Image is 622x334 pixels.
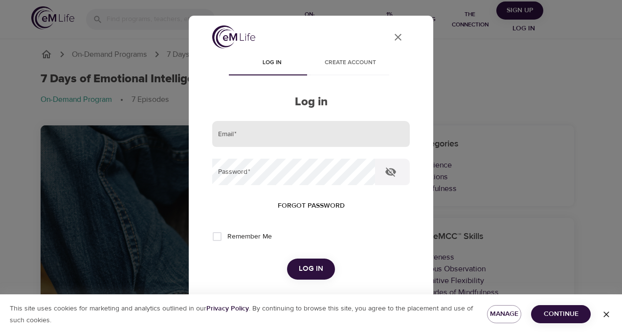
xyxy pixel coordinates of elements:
[206,304,249,313] b: Privacy Policy
[299,262,323,275] span: Log in
[212,95,410,109] h2: Log in
[495,308,513,320] span: Manage
[227,232,272,242] span: Remember Me
[278,200,345,212] span: Forgot password
[317,58,383,68] span: Create account
[239,58,305,68] span: Log in
[287,259,335,279] button: Log in
[386,25,410,49] button: close
[274,197,349,215] button: Forgot password
[539,308,583,320] span: Continue
[212,52,410,75] div: disabled tabs example
[212,25,255,48] img: logo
